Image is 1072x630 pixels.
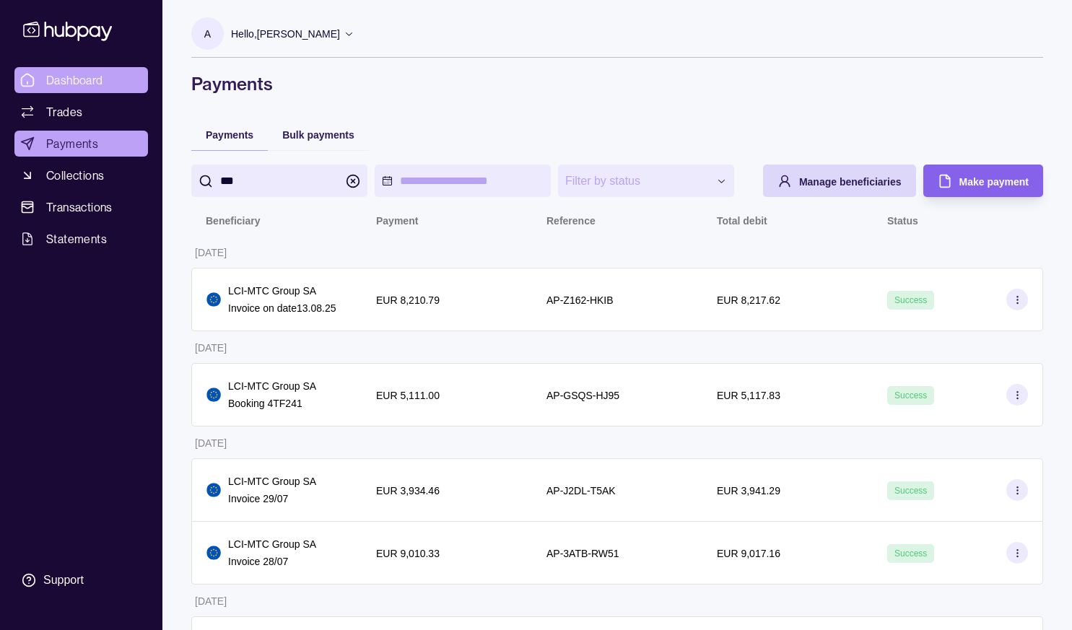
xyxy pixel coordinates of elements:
span: Statements [46,230,107,248]
span: Bulk payments [282,129,354,141]
p: Booking 4TF241 [228,395,316,411]
span: Collections [46,167,104,184]
span: Transactions [46,198,113,216]
button: Make payment [923,165,1043,197]
p: EUR 5,117.83 [717,390,780,401]
p: Beneficiary [206,215,260,227]
a: Transactions [14,194,148,220]
button: Manage beneficiaries [763,165,916,197]
img: eu [206,483,221,497]
p: [DATE] [195,595,227,607]
p: LCI-MTC Group SA [228,536,316,552]
p: A [204,26,211,42]
span: Success [894,295,927,305]
p: [DATE] [195,437,227,449]
span: Success [894,486,927,496]
span: Manage beneficiaries [799,176,902,188]
span: Success [894,548,927,559]
p: Hello, [PERSON_NAME] [231,26,340,42]
span: Dashboard [46,71,103,89]
img: eu [206,546,221,560]
a: Statements [14,226,148,252]
h1: Payments [191,72,1043,95]
a: Support [14,565,148,595]
p: EUR 8,217.62 [717,294,780,306]
img: eu [206,388,221,402]
a: Collections [14,162,148,188]
p: Invoice 29/07 [228,491,316,507]
a: Payments [14,131,148,157]
span: Trades [46,103,82,121]
p: EUR 9,017.16 [717,548,780,559]
p: LCI-MTC Group SA [228,378,316,394]
p: AP-Z162-HKIB [546,294,614,306]
p: EUR 9,010.33 [376,548,440,559]
p: EUR 3,934.46 [376,485,440,496]
a: Dashboard [14,67,148,93]
p: EUR 8,210.79 [376,294,440,306]
p: Total debit [717,215,767,227]
div: Support [43,572,84,588]
span: Payments [206,129,253,141]
p: AP-GSQS-HJ95 [546,390,619,401]
a: Trades [14,99,148,125]
p: AP-3ATB-RW51 [546,548,619,559]
p: Reference [546,215,596,227]
p: [DATE] [195,342,227,354]
span: Make payment [959,176,1029,188]
span: Payments [46,135,98,152]
p: Payment [376,215,418,227]
img: eu [206,292,221,307]
p: Invoice on date13.08.25 [228,300,336,316]
p: LCI-MTC Group SA [228,473,316,489]
p: EUR 5,111.00 [376,390,440,401]
p: [DATE] [195,247,227,258]
p: LCI-MTC Group SA [228,283,336,299]
input: search [220,165,339,197]
p: Invoice 28/07 [228,554,316,569]
p: AP-J2DL-T5AK [546,485,616,496]
span: Success [894,390,927,401]
p: Status [887,215,918,227]
p: EUR 3,941.29 [717,485,780,496]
